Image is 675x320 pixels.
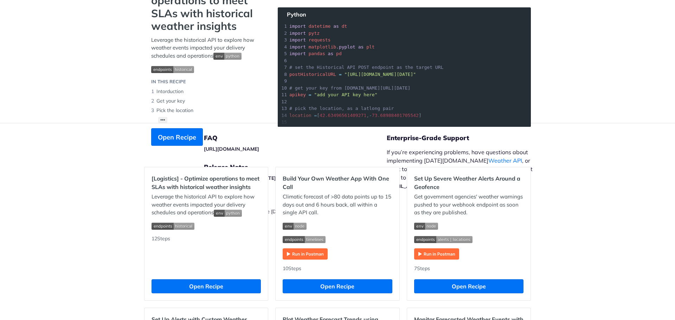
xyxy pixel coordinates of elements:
span: Expand image [151,65,264,73]
div: 12 Steps [152,235,261,272]
button: ••• [158,117,167,123]
img: endpoint [414,236,472,243]
a: Expand image [283,250,328,257]
img: env [213,53,242,60]
img: Run in Postman [414,248,459,260]
img: env [214,210,242,217]
div: IN THIS RECIPE [151,78,186,85]
img: endpoint [151,66,194,73]
span: Expand image [214,209,242,216]
span: Expand image [414,235,523,243]
span: Expand image [152,222,261,230]
p: Get government agencies' weather warnings pushed to your webhook endpoint as soon as they are pub... [414,193,523,217]
span: Open Recipe [158,132,196,142]
p: Leverage the historical API to explore how weather events impacted your delivery schedules and op... [152,193,261,217]
img: Run in Postman [283,248,328,260]
div: 7 Steps [414,265,523,272]
li: Pick the location [151,106,264,115]
span: Expand image [414,222,523,230]
img: endpoint [152,223,194,230]
span: Expand image [213,52,242,59]
h2: [Logistics] - Optimize operations to meet SLAs with historical weather insights [152,174,261,191]
button: Open Recipe [152,279,261,293]
p: Climatic forecast of >80 data points up to 15 days out and 6 hours back, all within a single API ... [283,193,392,217]
img: env [414,223,438,230]
h2: Set Up Severe Weather Alerts Around a Geofence [414,174,523,191]
button: Open Recipe [151,128,203,146]
div: 10 Steps [283,265,392,272]
span: Expand image [283,235,392,243]
span: Expand image [283,222,392,230]
a: Weather API [488,157,522,164]
li: Get your key [151,96,264,106]
li: Intorduction [151,87,264,96]
p: Leverage the historical API to explore how weather events impacted your delivery schedules and op... [151,36,264,60]
button: Open Recipe [414,279,523,293]
button: Open Recipe [283,279,392,293]
img: endpoint [283,236,326,243]
h5: Release Notes [204,163,387,171]
img: env [283,223,307,230]
h2: Build Your Own Weather App With One Call [283,174,392,191]
a: Expand image [414,250,459,257]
